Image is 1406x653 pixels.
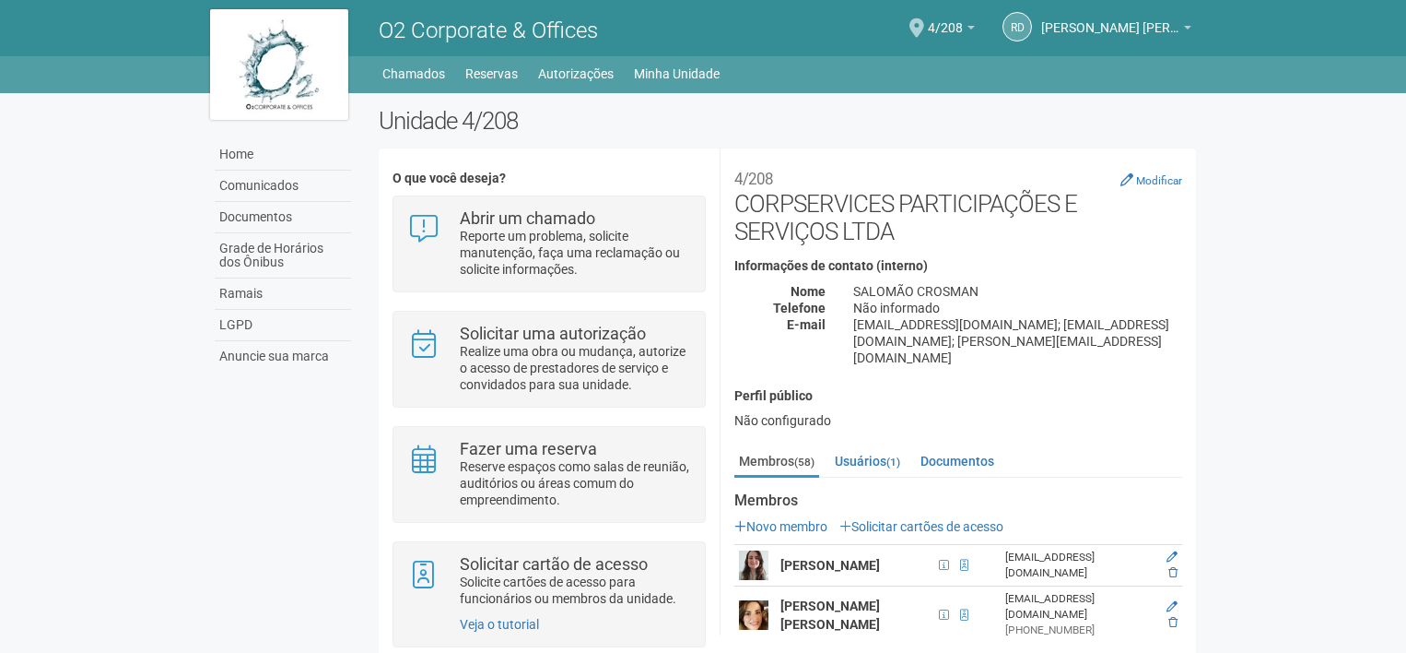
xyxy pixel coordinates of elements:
[916,447,999,475] a: Documentos
[773,301,826,315] strong: Telefone
[460,617,539,632] a: Veja o tutorial
[839,316,1196,366] div: [EMAIL_ADDRESS][DOMAIN_NAME]; [EMAIL_ADDRESS][DOMAIN_NAME]; [PERSON_NAME][EMAIL_ADDRESS][DOMAIN_N...
[886,456,900,469] small: (1)
[215,310,351,341] a: LGPD
[393,172,705,185] h4: O que você deseja?
[634,61,720,87] a: Minha Unidade
[928,3,963,35] span: 4/208
[1005,623,1155,638] div: [PHONE_NUMBER]
[839,519,1003,534] a: Solicitar cartões de acesso
[1168,616,1178,629] a: Excluir membro
[734,447,819,478] a: Membros(58)
[460,458,691,508] p: Reserve espaços como salas de reunião, auditórios ou áreas comum do empreendimento.
[780,558,880,573] strong: [PERSON_NAME]
[794,456,814,469] small: (58)
[734,493,1182,509] strong: Membros
[460,228,691,278] p: Reporte um problema, solicite manutenção, faça uma reclamação ou solicite informações.
[928,23,975,38] a: 4/208
[215,233,351,279] a: Grade de Horários dos Ônibus
[734,162,1182,245] h2: CORPSERVICES PARTICIPAÇÕES E SERVIÇOS LTDA
[379,18,598,43] span: O2 Corporate & Offices
[1120,172,1182,187] a: Modificar
[780,599,880,632] strong: [PERSON_NAME] [PERSON_NAME]
[839,283,1196,300] div: SALOMÃO CROSMAN
[1136,174,1182,187] small: Modificar
[460,574,691,607] p: Solicite cartões de acesso para funcionários ou membros da unidade.
[460,324,646,343] strong: Solicitar uma autorização
[215,202,351,233] a: Documentos
[1005,550,1155,581] div: [EMAIL_ADDRESS][DOMAIN_NAME]
[734,519,827,534] a: Novo membro
[787,317,826,332] strong: E-mail
[407,210,690,278] a: Abrir um chamado Reporte um problema, solicite manutenção, faça uma reclamação ou solicite inform...
[382,61,445,87] a: Chamados
[1041,3,1179,35] span: Ricardo da Rocha Marques Nunes
[538,61,614,87] a: Autorizações
[465,61,518,87] a: Reservas
[460,554,648,574] strong: Solicitar cartão de acesso
[215,139,351,171] a: Home
[460,439,597,458] strong: Fazer uma reserva
[1166,551,1178,564] a: Editar membro
[460,343,691,393] p: Realize uma obra ou mudança, autorize o acesso de prestadores de serviço e convidados para sua un...
[734,389,1182,403] h4: Perfil público
[460,208,595,228] strong: Abrir um chamado
[734,412,1182,429] div: Não configurado
[791,284,826,299] strong: Nome
[215,171,351,202] a: Comunicados
[1166,600,1178,613] a: Editar membro
[739,600,768,630] img: user.png
[739,551,768,580] img: user.png
[734,170,773,188] small: 4/208
[839,300,1196,316] div: Não informado
[210,9,348,120] img: logo.jpg
[407,441,690,508] a: Fazer uma reserva Reserve espaços como salas de reunião, auditórios ou áreas comum do empreendime...
[407,556,690,607] a: Solicitar cartão de acesso Solicite cartões de acesso para funcionários ou membros da unidade.
[734,259,1182,273] h4: Informações de contato (interno)
[379,107,1196,135] h2: Unidade 4/208
[1041,23,1191,38] a: [PERSON_NAME] [PERSON_NAME]
[215,279,351,310] a: Ramais
[407,326,690,393] a: Solicitar uma autorização Realize uma obra ou mudança, autorize o acesso de prestadores de serviç...
[215,341,351,372] a: Anuncie sua marca
[830,447,905,475] a: Usuários(1)
[1002,12,1032,42] a: Rd
[1168,566,1178,579] a: Excluir membro
[1005,591,1155,623] div: [EMAIL_ADDRESS][DOMAIN_NAME]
